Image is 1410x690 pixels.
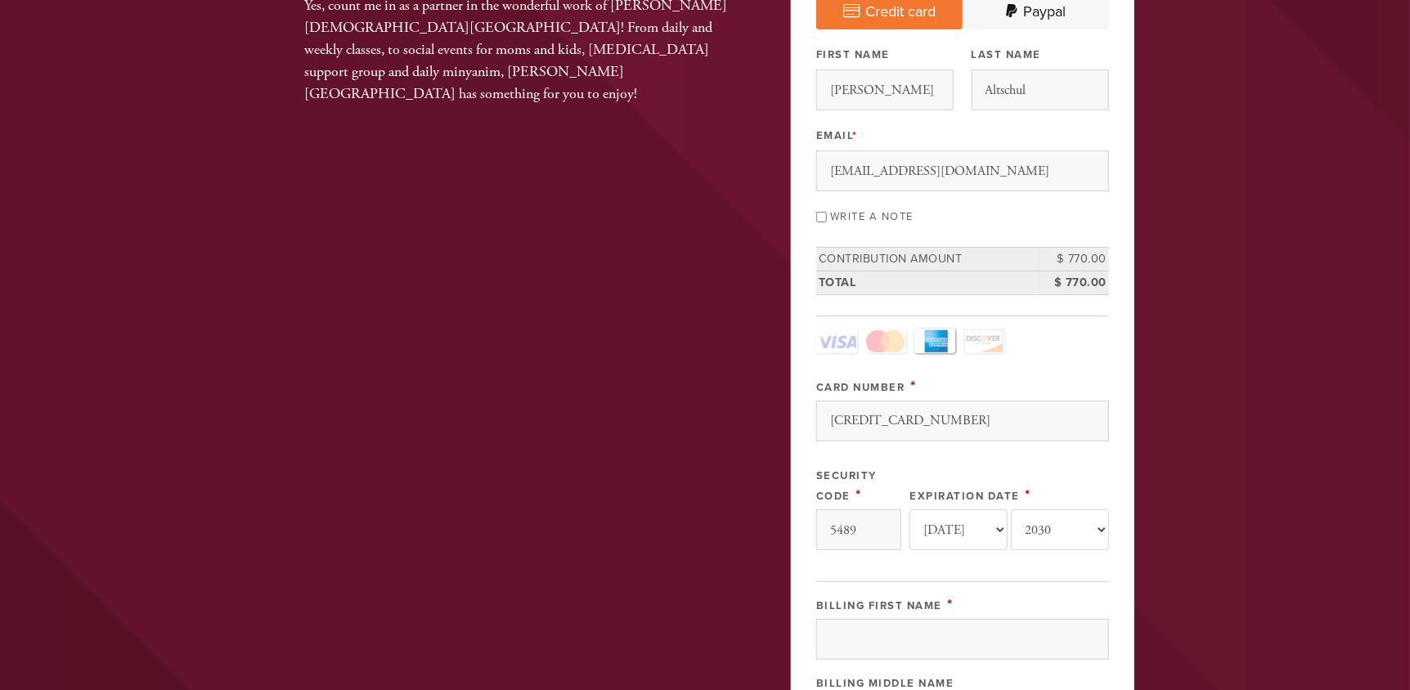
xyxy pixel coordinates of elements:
[816,271,1035,294] td: Total
[910,377,917,395] span: This field is required.
[816,329,857,353] a: Visa
[816,47,890,62] label: First Name
[914,329,955,353] a: Amex
[909,490,1020,503] label: Expiration Date
[972,47,1042,62] label: Last Name
[1035,248,1109,271] td: $ 770.00
[856,486,863,504] span: This field is required.
[816,248,1035,271] td: Contribution Amount
[1035,271,1109,294] td: $ 770.00
[963,329,1004,353] a: Discover
[816,381,905,394] label: Card Number
[1011,509,1109,550] select: Expiration Date year
[1025,486,1031,504] span: This field is required.
[909,509,1008,550] select: Expiration Date month
[816,677,954,690] label: Billing Middle Name
[865,329,906,353] a: MasterCard
[816,128,858,143] label: Email
[816,599,942,612] label: Billing First Name
[948,595,954,613] span: This field is required.
[830,210,914,223] label: Write a note
[816,469,877,503] label: Security Code
[853,129,859,142] span: This field is required.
